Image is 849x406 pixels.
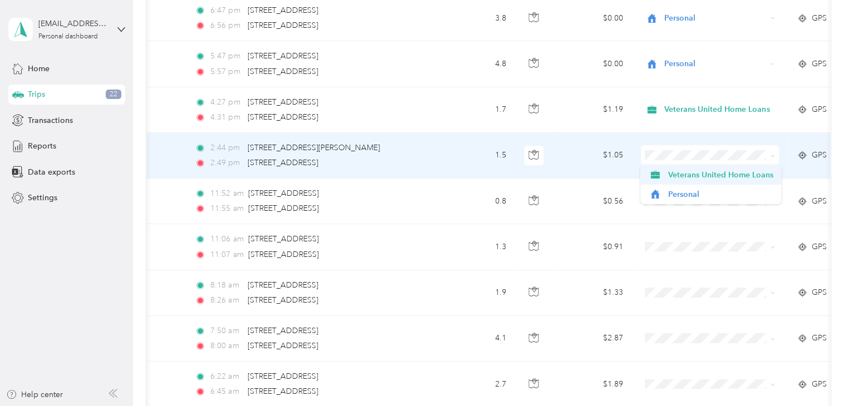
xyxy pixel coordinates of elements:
[28,88,45,100] span: Trips
[248,204,319,213] span: [STREET_ADDRESS]
[554,179,632,224] td: $0.56
[248,326,318,335] span: [STREET_ADDRESS]
[248,67,318,76] span: [STREET_ADDRESS]
[812,103,827,116] span: GPS
[248,341,318,350] span: [STREET_ADDRESS]
[38,18,108,29] div: [EMAIL_ADDRESS][PERSON_NAME][DOMAIN_NAME]
[554,224,632,270] td: $0.91
[664,103,769,116] span: Veterans United Home Loans
[442,87,515,133] td: 1.7
[210,233,243,245] span: 11:06 am
[554,316,632,362] td: $2.87
[248,97,318,107] span: [STREET_ADDRESS]
[664,12,766,24] span: Personal
[210,96,242,108] span: 4:27 pm
[248,250,319,259] span: [STREET_ADDRESS]
[248,51,318,61] span: [STREET_ADDRESS]
[210,50,242,62] span: 5:47 pm
[248,387,318,396] span: [STREET_ADDRESS]
[210,385,242,398] span: 6:45 am
[106,90,121,100] span: 22
[28,192,57,204] span: Settings
[28,166,75,178] span: Data exports
[248,372,318,381] span: [STREET_ADDRESS]
[210,249,243,261] span: 11:07 am
[210,340,242,352] span: 8:00 am
[210,294,242,306] span: 8:26 am
[210,19,242,32] span: 6:56 pm
[812,195,827,207] span: GPS
[248,158,318,167] span: [STREET_ADDRESS]
[812,241,827,253] span: GPS
[210,111,242,123] span: 4:31 pm
[248,143,380,152] span: [STREET_ADDRESS][PERSON_NAME]
[442,133,515,179] td: 1.5
[668,169,773,181] span: Veterans United Home Loans
[668,189,773,200] span: Personal
[210,325,242,337] span: 7:50 am
[554,133,632,179] td: $1.05
[248,234,319,244] span: [STREET_ADDRESS]
[248,280,318,290] span: [STREET_ADDRESS]
[6,389,63,400] button: Help center
[28,63,50,75] span: Home
[28,140,56,152] span: Reports
[554,87,632,133] td: $1.19
[787,344,849,406] iframe: Everlance-gr Chat Button Frame
[248,295,318,305] span: [STREET_ADDRESS]
[210,157,242,169] span: 2:49 pm
[554,41,632,87] td: $0.00
[248,112,318,122] span: [STREET_ADDRESS]
[812,332,827,344] span: GPS
[664,58,766,70] span: Personal
[812,58,827,70] span: GPS
[812,286,827,299] span: GPS
[442,270,515,316] td: 1.9
[442,41,515,87] td: 4.8
[210,370,242,383] span: 6:22 am
[210,202,243,215] span: 11:55 am
[442,316,515,362] td: 4.1
[248,6,318,15] span: [STREET_ADDRESS]
[210,279,242,291] span: 8:18 am
[812,12,827,24] span: GPS
[210,187,243,200] span: 11:52 am
[248,21,318,30] span: [STREET_ADDRESS]
[210,142,242,154] span: 2:44 pm
[554,270,632,316] td: $1.33
[812,149,827,161] span: GPS
[28,115,73,126] span: Transactions
[38,33,98,40] div: Personal dashboard
[248,189,319,198] span: [STREET_ADDRESS]
[210,66,242,78] span: 5:57 pm
[210,4,242,17] span: 6:47 pm
[442,224,515,270] td: 1.3
[442,179,515,224] td: 0.8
